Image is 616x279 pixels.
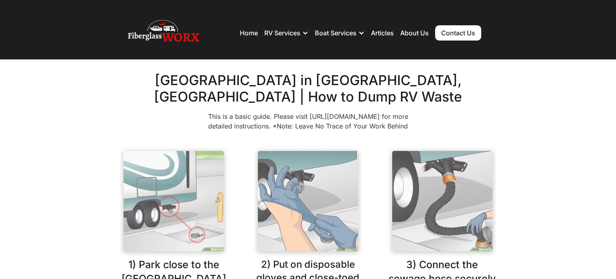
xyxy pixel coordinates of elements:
[258,151,358,251] img: A customer using the dump station is putting on gloves before using the equipment.
[371,29,394,37] a: Articles
[264,29,300,37] div: RV Services
[315,29,357,37] div: Boat Services
[392,151,492,251] img: A customer connecting the sewage hose securely.
[128,17,199,49] img: Fiberglass WorX – RV Repair, RV Roof & RV Detailing
[240,29,258,37] a: Home
[435,25,481,41] a: Contact Us
[198,112,418,131] p: This is a basic guide. Please visit [URL][DOMAIN_NAME] for more detailed instructions. *Note: Lea...
[400,29,429,37] a: About Us
[124,151,224,251] img: An RV parked close to the dump station.
[120,72,496,105] h2: [GEOGRAPHIC_DATA] in [GEOGRAPHIC_DATA], [GEOGRAPHIC_DATA] | How to Dump RV Waste
[264,21,308,45] div: RV Services
[315,21,365,45] div: Boat Services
